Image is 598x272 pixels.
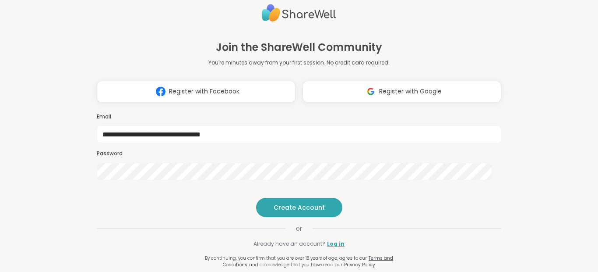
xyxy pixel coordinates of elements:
[379,87,442,96] span: Register with Google
[169,87,239,96] span: Register with Facebook
[274,203,325,212] span: Create Account
[223,255,393,268] a: Terms and Conditions
[253,240,325,248] span: Already have an account?
[97,150,501,157] h3: Password
[205,255,367,261] span: By continuing, you confirm that you are over 18 years of age, agree to our
[216,39,382,55] h1: Join the ShareWell Community
[97,113,501,121] h3: Email
[362,83,379,100] img: ShareWell Logomark
[344,261,375,268] a: Privacy Policy
[285,224,313,233] span: or
[262,0,336,25] img: ShareWell Logo
[152,83,169,100] img: ShareWell Logomark
[97,81,295,103] button: Register with Facebook
[208,59,390,67] p: You're minutes away from your first session. No credit card required.
[256,198,342,217] button: Create Account
[249,261,342,268] span: and acknowledge that you have read our
[327,240,345,248] a: Log in
[303,81,501,103] button: Register with Google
